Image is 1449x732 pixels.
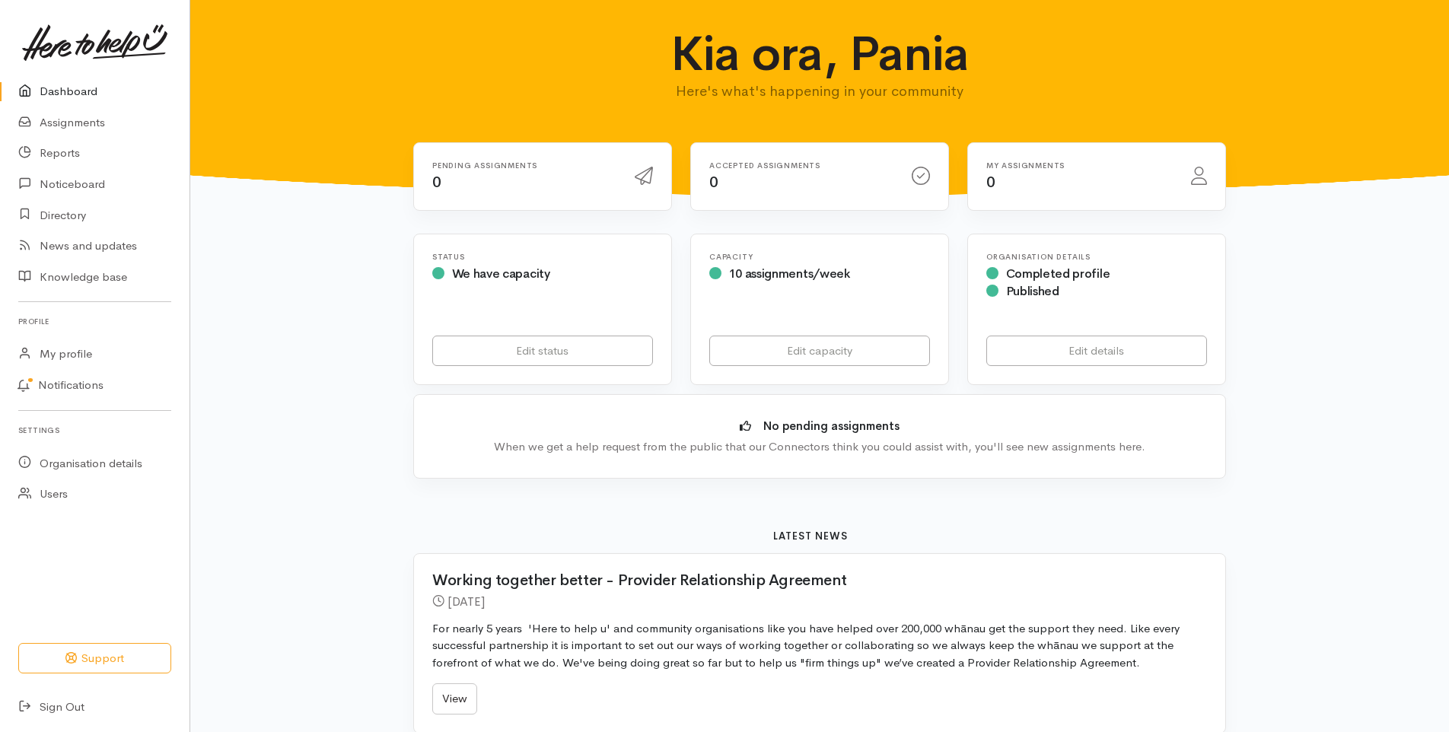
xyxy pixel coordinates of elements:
[709,336,930,367] a: Edit capacity
[432,336,653,367] a: Edit status
[432,683,477,714] a: View
[432,253,653,261] h6: Status
[986,161,1173,170] h6: My assignments
[432,572,1189,589] h2: Working together better - Provider Relationship Agreement
[18,311,171,332] h6: Profile
[524,81,1116,102] p: Here's what's happening in your community
[432,620,1207,672] p: For nearly 5 years 'Here to help u' and community organisations like you have helped over 200,000...
[986,253,1207,261] h6: Organisation Details
[447,594,485,609] time: [DATE]
[18,643,171,674] button: Support
[452,266,550,282] span: We have capacity
[432,161,616,170] h6: Pending assignments
[986,336,1207,367] a: Edit details
[773,530,848,543] b: Latest news
[709,173,718,192] span: 0
[1006,283,1059,299] span: Published
[524,27,1116,81] h1: Kia ora, Pania
[729,266,850,282] span: 10 assignments/week
[709,161,893,170] h6: Accepted assignments
[709,253,930,261] h6: Capacity
[432,173,441,192] span: 0
[437,438,1202,456] div: When we get a help request from the public that our Connectors think you could assist with, you'l...
[1006,266,1110,282] span: Completed profile
[18,420,171,441] h6: Settings
[986,173,995,192] span: 0
[763,419,900,433] b: No pending assignments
